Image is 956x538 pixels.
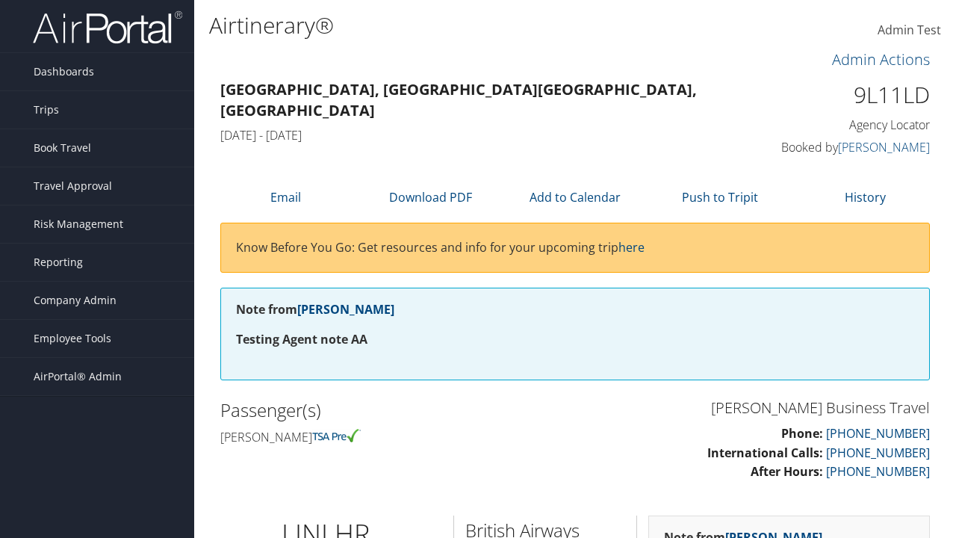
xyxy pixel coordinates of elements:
span: Travel Approval [34,167,112,205]
span: Dashboards [34,53,94,90]
a: [PHONE_NUMBER] [826,463,930,480]
strong: [GEOGRAPHIC_DATA], [GEOGRAPHIC_DATA] [GEOGRAPHIC_DATA], [GEOGRAPHIC_DATA] [220,79,697,120]
a: [PERSON_NAME] [297,301,394,318]
a: Admin Actions [832,49,930,69]
span: Employee Tools [34,320,111,357]
h1: 9L11LD [769,79,930,111]
h4: Agency Locator [769,117,930,133]
h3: [PERSON_NAME] Business Travel [586,398,930,418]
span: Company Admin [34,282,117,319]
strong: Testing Agent note AA [236,331,367,347]
a: [PHONE_NUMBER] [826,445,930,461]
h2: Passenger(s) [220,398,564,423]
span: Trips [34,91,59,129]
span: Book Travel [34,129,91,167]
a: Email [270,189,301,205]
a: Push to Tripit [682,189,758,205]
strong: After Hours: [751,463,823,480]
h4: [PERSON_NAME] [220,429,564,445]
p: Know Before You Go: Get resources and info for your upcoming trip [236,238,914,258]
a: [PHONE_NUMBER] [826,425,930,442]
img: airportal-logo.png [33,10,182,45]
h4: [DATE] - [DATE] [220,127,747,143]
a: here [618,239,645,256]
a: Add to Calendar [530,189,621,205]
strong: Phone: [781,425,823,442]
a: [PERSON_NAME] [838,139,930,155]
h4: Booked by [769,139,930,155]
span: AirPortal® Admin [34,358,122,395]
a: History [845,189,886,205]
strong: Note from [236,301,394,318]
a: Admin Test [878,7,941,54]
h1: Airtinerary® [209,10,697,41]
a: Download PDF [389,189,472,205]
span: Risk Management [34,205,123,243]
strong: International Calls: [707,445,823,461]
span: Reporting [34,244,83,281]
span: Admin Test [878,22,941,38]
img: tsa-precheck.png [312,429,361,442]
